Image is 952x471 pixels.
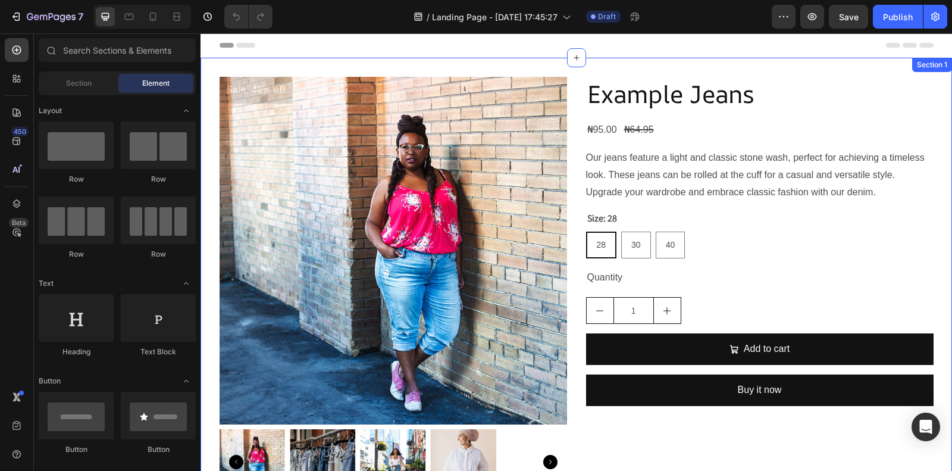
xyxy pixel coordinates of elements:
[224,5,273,29] div: Undo/Redo
[537,348,581,366] div: Buy it now
[386,177,418,194] legend: Size: 28
[142,78,170,89] span: Element
[386,341,733,373] button: Buy it now
[9,218,29,227] div: Beta
[432,11,558,23] span: Landing Page - [DATE] 17:45:27
[912,413,940,441] div: Open Intercom Messenger
[386,119,724,164] p: Our jeans feature a light and classic stone wash, perfect for achieving a timeless look. These je...
[177,274,196,293] span: Toggle open
[39,174,114,185] div: Row
[883,11,913,23] div: Publish
[829,5,868,29] button: Save
[201,33,952,471] iframe: Design area
[343,422,357,436] button: Carousel Next Arrow
[396,207,406,216] span: 28
[121,249,196,260] div: Row
[386,87,418,107] div: ₦95.00
[543,307,589,325] div: Add to cart
[39,249,114,260] div: Row
[18,396,84,461] img: Large tapered stone wash jeans
[386,300,733,332] button: Add to cart
[5,5,89,29] button: 7
[873,5,923,29] button: Publish
[39,38,196,62] input: Search Sections & Elements
[66,78,92,89] span: Section
[230,396,296,461] img: Medium tapered stone wash jeans
[598,11,616,22] span: Draft
[386,235,733,254] div: Quantity
[39,278,54,289] span: Text
[39,444,114,455] div: Button
[39,347,114,357] div: Heading
[431,207,440,216] span: 30
[121,174,196,185] div: Row
[839,12,859,22] span: Save
[427,11,430,23] span: /
[121,347,196,357] div: Text Block
[714,26,749,37] div: Section 1
[465,207,475,216] span: 40
[422,87,455,107] div: ₦64.95
[89,396,155,461] img: A rack of jeans
[177,101,196,120] span: Toggle open
[177,372,196,391] span: Toggle open
[39,376,61,386] span: Button
[386,264,413,290] button: decrement
[386,43,733,77] h2: Example Jeans
[39,105,62,116] span: Layout
[11,127,29,136] div: 450
[121,444,196,455] div: Button
[78,10,83,24] p: 7
[159,396,225,461] img: Small tapered stone wash jeans
[453,264,480,290] button: increment
[413,264,453,290] input: quantity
